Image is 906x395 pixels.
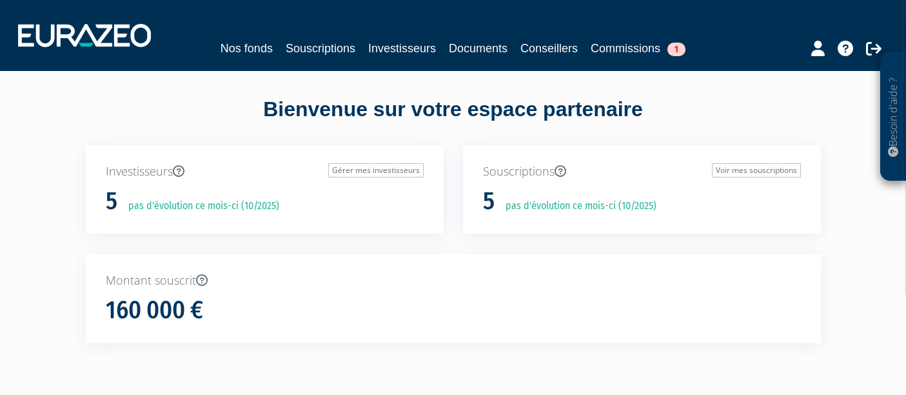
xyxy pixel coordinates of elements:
[106,163,424,180] p: Investisseurs
[712,163,801,177] a: Voir mes souscriptions
[106,297,203,324] h1: 160 000 €
[106,188,117,215] h1: 5
[886,59,901,175] p: Besoin d'aide ?
[449,39,507,57] a: Documents
[483,188,495,215] h1: 5
[591,39,685,57] a: Commissions1
[667,43,685,56] span: 1
[119,199,279,214] p: pas d'évolution ce mois-ci (10/2025)
[520,39,578,57] a: Conseillers
[328,163,424,177] a: Gérer mes investisseurs
[483,163,801,180] p: Souscriptions
[106,272,801,289] p: Montant souscrit
[286,39,355,57] a: Souscriptions
[221,39,273,57] a: Nos fonds
[497,199,656,214] p: pas d'évolution ce mois-ci (10/2025)
[18,24,151,47] img: 1732889491-logotype_eurazeo_blanc_rvb.png
[368,39,436,57] a: Investisseurs
[76,95,831,145] div: Bienvenue sur votre espace partenaire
